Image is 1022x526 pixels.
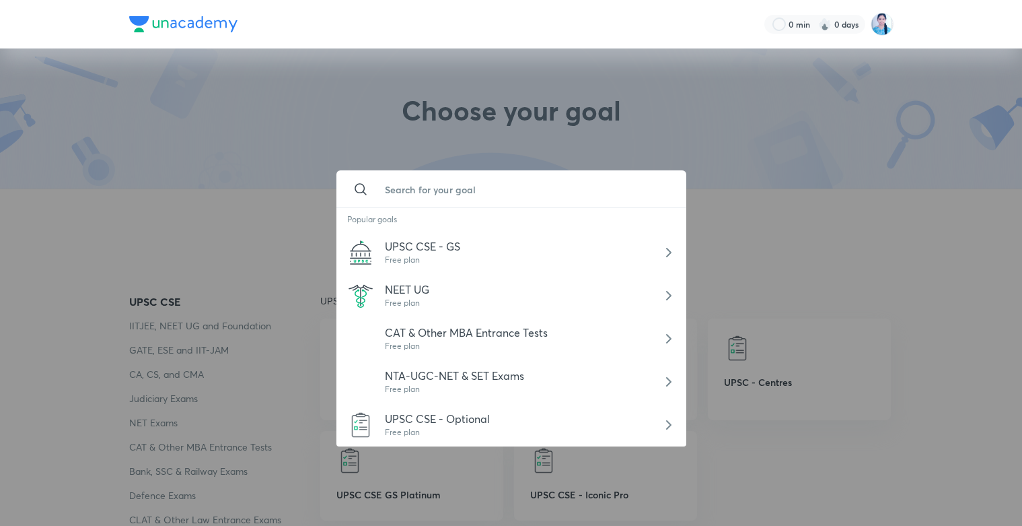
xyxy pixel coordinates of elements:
[385,426,490,438] div: Free plan
[818,18,832,31] img: streak
[385,383,524,395] div: Free plan
[385,254,460,266] div: Free plan
[385,368,524,383] span: NTA-UGC-NET & SET Exams
[385,239,460,253] span: UPSC CSE - GS
[402,94,621,143] h1: Choose your goal
[871,13,893,36] img: Isha Goyal
[385,340,548,352] div: Free plan
[129,16,238,32] img: Company Logo
[385,282,429,296] span: NEET UG
[385,297,429,309] div: Free plan
[385,325,548,339] span: CAT & Other MBA Entrance Tests
[385,412,490,426] span: UPSC CSE - Optional
[374,171,676,207] input: Search for your goal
